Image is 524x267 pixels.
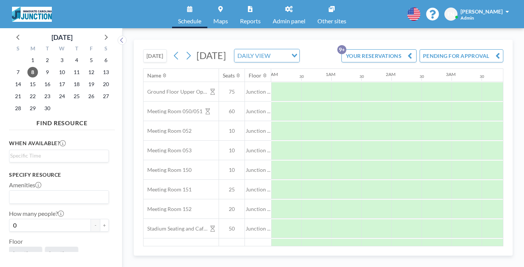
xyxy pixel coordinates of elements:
[42,79,53,90] span: Tuesday, September 16, 2025
[240,18,261,24] span: Reports
[143,127,192,134] span: Meeting Room 052
[13,79,23,90] span: Sunday, September 14, 2025
[245,245,271,252] span: Junction ...
[386,71,396,77] div: 2AM
[27,91,38,102] span: Monday, September 22, 2025
[42,55,53,65] span: Tuesday, September 2, 2025
[12,250,39,257] span: Junction ...
[13,91,23,102] span: Sunday, September 21, 2025
[9,210,64,217] label: How many people?
[51,32,72,42] div: [DATE]
[245,206,271,212] span: Junction ...
[26,44,40,54] div: M
[86,67,97,77] span: Friday, September 12, 2025
[147,72,161,79] div: Name
[266,71,278,77] div: 12AM
[359,74,364,79] div: 30
[143,88,207,95] span: Ground Floor Upper Open Area
[273,51,287,61] input: Search for option
[9,238,23,245] label: Floor
[420,74,424,79] div: 30
[245,88,271,95] span: Junction ...
[57,79,67,90] span: Wednesday, September 17, 2025
[57,91,67,102] span: Wednesday, September 24, 2025
[273,18,305,24] span: Admin panel
[447,11,455,18] span: EN
[12,7,52,22] img: organization-logo
[48,250,75,257] span: Junction ...
[143,225,207,232] span: Stadium Seating and Cafe area
[143,186,192,193] span: Meeting Room 151
[101,67,111,77] span: Saturday, September 13, 2025
[9,150,109,161] div: Search for option
[317,18,346,24] span: Other sites
[143,245,218,252] span: Temporary Meeting Room 118
[461,8,503,15] span: [PERSON_NAME]
[42,67,53,77] span: Tuesday, September 9, 2025
[71,79,82,90] span: Thursday, September 18, 2025
[101,55,111,65] span: Saturday, September 6, 2025
[249,72,261,79] div: Floor
[143,49,167,62] button: [DATE]
[98,44,113,54] div: S
[9,181,41,189] label: Amenities
[143,147,192,154] span: Meeting Room 053
[86,55,97,65] span: Friday, September 5, 2025
[480,74,484,79] div: 30
[69,44,84,54] div: T
[10,152,104,160] input: Search for option
[234,49,299,62] div: Search for option
[213,18,228,24] span: Maps
[219,147,245,154] span: 10
[10,192,104,202] input: Search for option
[326,71,335,77] div: 1AM
[143,108,202,115] span: Meeting Room 050/051
[219,186,245,193] span: 25
[341,49,417,62] button: YOUR RESERVATIONS9+
[236,51,272,61] span: DAILY VIEW
[245,147,271,154] span: Junction ...
[245,127,271,134] span: Junction ...
[71,55,82,65] span: Thursday, September 4, 2025
[219,167,245,173] span: 10
[101,79,111,90] span: Saturday, September 20, 2025
[27,103,38,114] span: Monday, September 29, 2025
[223,72,235,79] div: Seats
[27,79,38,90] span: Monday, September 15, 2025
[245,225,271,232] span: Junction ...
[84,44,98,54] div: F
[13,67,23,77] span: Sunday, September 7, 2025
[42,103,53,114] span: Tuesday, September 30, 2025
[57,67,67,77] span: Wednesday, September 10, 2025
[71,67,82,77] span: Thursday, September 11, 2025
[143,206,192,212] span: Meeting Room 152
[57,55,67,65] span: Wednesday, September 3, 2025
[55,44,69,54] div: W
[219,245,245,252] span: 1
[420,49,503,62] button: PENDING FOR APPROVAL
[219,206,245,212] span: 20
[337,45,346,54] p: 9+
[461,15,474,21] span: Admin
[9,191,109,203] div: Search for option
[245,108,271,115] span: Junction ...
[245,186,271,193] span: Junction ...
[178,18,201,24] span: Schedule
[42,91,53,102] span: Tuesday, September 23, 2025
[219,225,245,232] span: 50
[245,167,271,173] span: Junction ...
[101,91,111,102] span: Saturday, September 27, 2025
[86,91,97,102] span: Friday, September 26, 2025
[91,219,100,232] button: -
[219,108,245,115] span: 60
[86,79,97,90] span: Friday, September 19, 2025
[219,88,245,95] span: 75
[299,74,304,79] div: 30
[446,71,456,77] div: 3AM
[40,44,55,54] div: T
[9,116,115,127] h4: FIND RESOURCE
[71,91,82,102] span: Thursday, September 25, 2025
[196,50,226,61] span: [DATE]
[27,67,38,77] span: Monday, September 8, 2025
[219,127,245,134] span: 10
